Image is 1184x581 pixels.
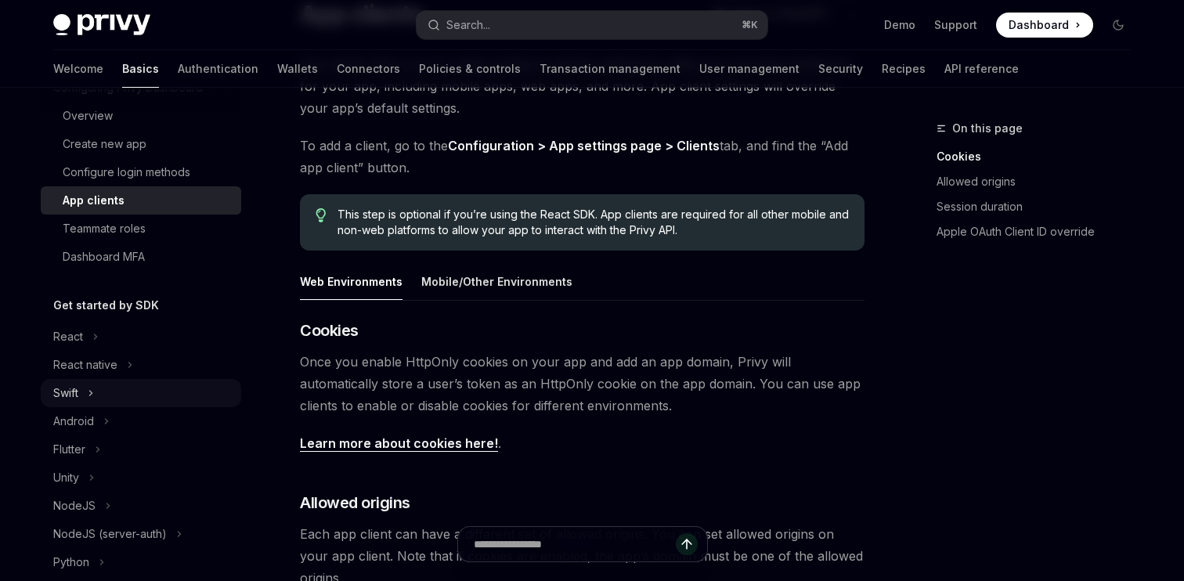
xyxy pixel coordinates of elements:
[540,50,680,88] a: Transaction management
[53,496,96,515] div: NodeJS
[337,50,400,88] a: Connectors
[417,11,767,39] button: Open search
[63,191,125,210] div: App clients
[63,106,113,125] div: Overview
[448,138,720,154] a: Configuration > App settings page > Clients
[53,440,85,459] div: Flutter
[699,50,800,88] a: User management
[53,412,94,431] div: Android
[742,19,758,31] span: ⌘ K
[937,169,1143,194] a: Allowed origins
[41,215,241,243] a: Teammate roles
[41,102,241,130] a: Overview
[937,194,1143,219] a: Session duration
[419,50,521,88] a: Policies & controls
[53,553,89,572] div: Python
[41,351,241,379] button: Toggle React native section
[63,163,190,182] div: Configure login methods
[41,379,241,407] button: Toggle Swift section
[996,13,1093,38] a: Dashboard
[300,319,359,341] span: Cookies
[300,435,498,452] a: Learn more about cookies here!
[41,548,241,576] button: Toggle Python section
[41,323,241,351] button: Toggle React section
[944,50,1019,88] a: API reference
[63,219,146,238] div: Teammate roles
[1009,17,1069,33] span: Dashboard
[41,158,241,186] a: Configure login methods
[446,16,490,34] div: Search...
[300,492,410,514] span: Allowed origins
[63,135,146,153] div: Create new app
[316,208,327,222] svg: Tip
[53,50,103,88] a: Welcome
[53,384,78,402] div: Swift
[41,186,241,215] a: App clients
[338,207,849,238] span: This step is optional if you’re using the React SDK. App clients are required for all other mobil...
[300,351,865,417] span: Once you enable HttpOnly cookies on your app and add an app domain, Privy will automatically stor...
[474,527,676,561] input: Ask a question...
[676,533,698,555] button: Send message
[884,17,915,33] a: Demo
[53,296,159,315] h5: Get started by SDK
[300,135,865,179] span: To add a client, go to the tab, and find the “Add app client” button.
[1106,13,1131,38] button: Toggle dark mode
[41,435,241,464] button: Toggle Flutter section
[300,263,402,300] div: Web Environments
[53,525,167,543] div: NodeJS (server-auth)
[952,119,1023,138] span: On this page
[937,219,1143,244] a: Apple OAuth Client ID override
[41,492,241,520] button: Toggle NodeJS section
[300,432,865,454] span: .
[277,50,318,88] a: Wallets
[122,50,159,88] a: Basics
[934,17,977,33] a: Support
[421,263,572,300] div: Mobile/Other Environments
[53,327,83,346] div: React
[41,243,241,271] a: Dashboard MFA
[53,468,79,487] div: Unity
[41,407,241,435] button: Toggle Android section
[53,14,150,36] img: dark logo
[882,50,926,88] a: Recipes
[178,50,258,88] a: Authentication
[53,355,117,374] div: React native
[41,130,241,158] a: Create new app
[818,50,863,88] a: Security
[63,247,145,266] div: Dashboard MFA
[41,464,241,492] button: Toggle Unity section
[937,144,1143,169] a: Cookies
[41,520,241,548] button: Toggle NodeJS (server-auth) section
